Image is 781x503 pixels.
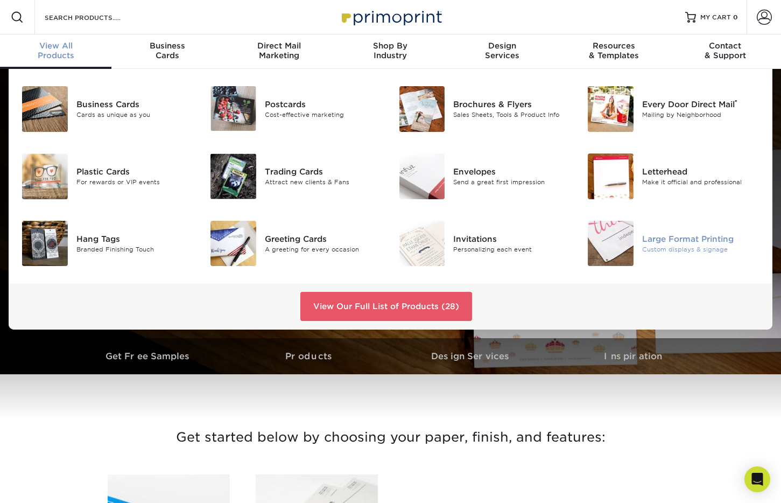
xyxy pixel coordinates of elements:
[22,153,68,199] img: Plastic Cards
[76,166,194,178] div: Plastic Cards
[337,5,445,29] img: Primoprint
[265,233,383,245] div: Greeting Cards
[446,34,558,69] a: DesignServices
[587,149,759,204] a: Letterhead Letterhead Make it official and professional
[210,86,256,131] img: Postcards
[700,13,731,22] span: MY CART
[22,86,68,132] img: Business Cards
[76,245,194,254] div: Branded Finishing Touch
[22,216,194,271] a: Hang Tags Hang Tags Branded Finishing Touch
[210,216,382,271] a: Greeting Cards Greeting Cards A greeting for every occasion
[223,34,335,69] a: Direct MailMarketing
[3,470,92,499] iframe: Google Customer Reviews
[265,178,383,187] div: Attract new clients & Fans
[223,41,335,51] span: Direct Mail
[558,34,669,69] a: Resources& Templates
[111,34,223,69] a: BusinessCards
[22,221,68,267] img: Hang Tags
[210,149,382,204] a: Trading Cards Trading Cards Attract new clients & Fans
[44,11,149,24] input: SEARCH PRODUCTS.....
[453,233,571,245] div: Invitations
[335,41,446,60] div: Industry
[642,99,760,110] div: Every Door Direct Mail
[587,82,759,136] a: Every Door Direct Mail Every Door Direct Mail® Mailing by Neighborhood
[111,41,223,51] span: Business
[399,216,571,271] a: Invitations Invitations Personalizing each event
[670,41,781,51] span: Contact
[223,41,335,60] div: Marketing
[558,41,669,60] div: & Templates
[76,178,194,187] div: For rewards or VIP events
[265,166,383,178] div: Trading Cards
[22,82,194,136] a: Business Cards Business Cards Cards as unique as you
[735,99,737,106] sup: ®
[670,34,781,69] a: Contact& Support
[76,413,706,462] h3: Get started below by choosing your paper, finish, and features:
[558,41,669,51] span: Resources
[265,245,383,254] div: A greeting for every occasion
[642,245,760,254] div: Custom displays & signage
[446,41,558,51] span: Design
[733,13,738,21] span: 0
[399,82,571,136] a: Brochures & Flyers Brochures & Flyers Sales Sheets, Tools & Product Info
[265,98,383,110] div: Postcards
[588,221,634,267] img: Large Format Printing
[335,41,446,51] span: Shop By
[453,166,571,178] div: Envelopes
[335,34,446,69] a: Shop ByIndustry
[22,149,194,204] a: Plastic Cards Plastic Cards For rewards or VIP events
[587,216,759,271] a: Large Format Printing Large Format Printing Custom displays & signage
[670,41,781,60] div: & Support
[399,153,445,199] img: Envelopes
[210,221,256,267] img: Greeting Cards
[76,110,194,120] div: Cards as unique as you
[300,292,472,321] a: View Our Full List of Products (28)
[111,41,223,60] div: Cards
[642,178,760,187] div: Make it official and professional
[76,99,194,110] div: Business Cards
[210,82,382,135] a: Postcards Postcards Cost-effective marketing
[642,166,760,178] div: Letterhead
[588,86,634,132] img: Every Door Direct Mail
[446,41,558,60] div: Services
[210,153,256,199] img: Trading Cards
[588,153,634,199] img: Letterhead
[642,110,760,120] div: Mailing by Neighborhood
[453,110,571,120] div: Sales Sheets, Tools & Product Info
[399,149,571,204] a: Envelopes Envelopes Send a great first impression
[453,178,571,187] div: Send a great first impression
[453,99,571,110] div: Brochures & Flyers
[453,245,571,254] div: Personalizing each event
[76,233,194,245] div: Hang Tags
[399,86,445,132] img: Brochures & Flyers
[399,221,445,267] img: Invitations
[642,233,760,245] div: Large Format Printing
[744,466,770,492] div: Open Intercom Messenger
[265,110,383,119] div: Cost-effective marketing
